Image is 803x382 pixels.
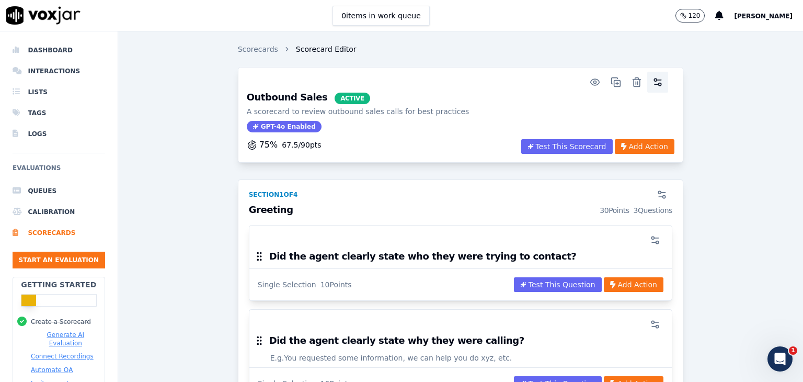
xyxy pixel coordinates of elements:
[13,82,105,103] a: Lists
[13,181,105,201] a: Queues
[6,6,81,25] img: voxjar logo
[13,252,105,268] button: Start an Evaluation
[514,277,602,292] button: Test This Question
[13,103,105,123] a: Tags
[13,222,105,243] a: Scorecards
[675,9,716,23] button: 120
[13,123,105,144] a: Logs
[13,201,105,222] a: Calibration
[320,279,352,290] div: 10 Points
[247,139,322,151] button: 75%67.5/90pts
[269,252,577,261] h3: Did the agent clearly state who they were trying to contact?
[238,44,357,54] nav: breadcrumb
[238,44,278,54] a: Scorecards
[21,279,96,290] h2: Getting Started
[13,162,105,181] h6: Evaluations
[31,366,73,374] button: Automate QA
[767,346,793,372] iframe: Intercom live chat
[247,139,322,151] div: 75 %
[734,9,803,22] button: [PERSON_NAME]
[13,40,105,61] a: Dashboard
[258,279,316,290] div: Single Selection
[13,61,105,82] a: Interactions
[604,277,663,292] button: Add Action
[31,318,91,326] button: Create a Scorecard
[282,140,321,150] p: 67.5 / 90 pts
[31,331,100,347] button: Generate AI Evaluation
[296,44,357,54] span: Scorecard Editor
[615,139,674,154] button: Add Action
[270,353,512,363] span: E.g. You requested some information, we can help you do xyz, etc.
[521,139,613,154] button: Test This Scorecard
[789,346,797,355] span: 1
[247,121,322,132] span: GPT-4o Enabled
[675,9,705,23] button: 120
[249,190,298,199] div: Section 1 of 4
[247,93,469,104] h3: Outbound Sales
[734,13,793,20] span: [PERSON_NAME]
[269,336,524,345] h3: Did the agent clearly state why they were calling?
[634,205,672,216] div: 3 Questions
[31,352,94,361] button: Connect Recordings
[335,93,370,104] span: ACTIVE
[332,6,430,26] button: 0items in work queue
[689,12,701,20] p: 120
[247,106,469,117] p: A scorecard to review outbound sales calls for best practices
[600,205,629,216] div: 30 Points
[249,205,672,216] h3: Greeting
